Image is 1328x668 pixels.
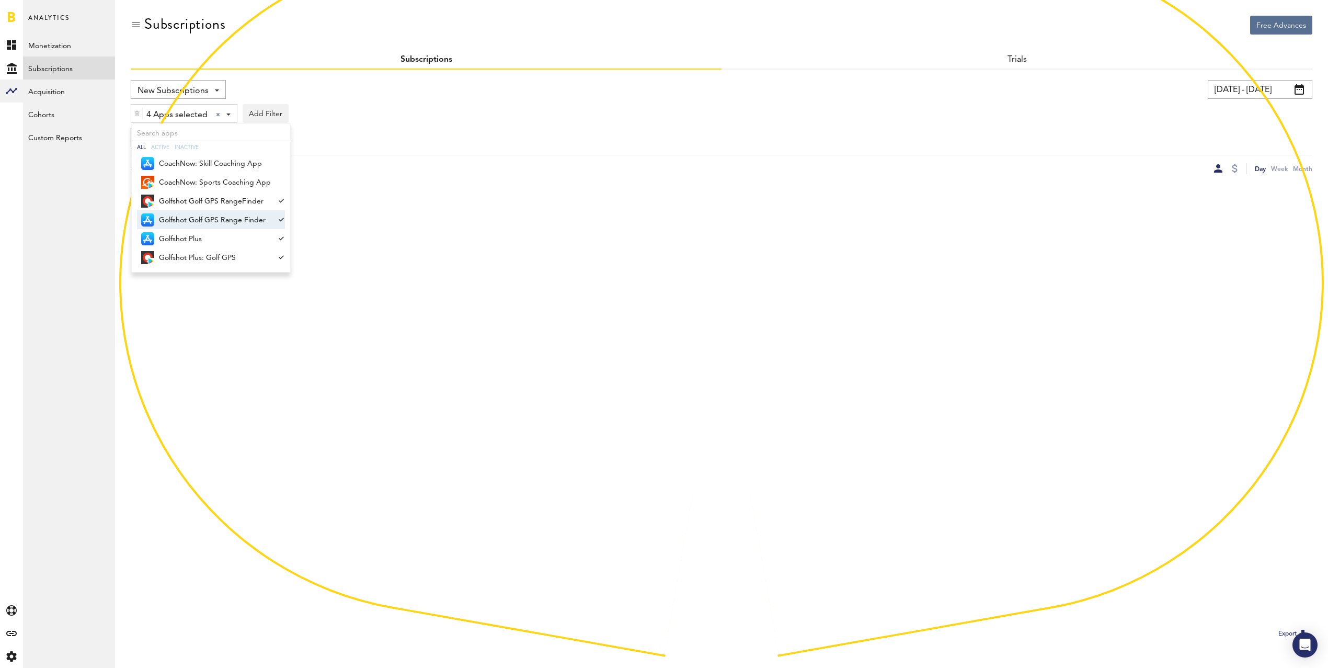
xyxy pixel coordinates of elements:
[159,174,271,191] span: CoachNow: Sports Coaching App
[148,201,154,208] img: 17.png
[159,193,271,210] span: Golfshot Golf GPS RangeFinder
[28,12,70,33] span: Analytics
[137,154,275,173] a: CoachNow: Skill Coaching App
[137,229,275,248] a: Golfshot Plus
[22,7,60,17] span: Support
[1293,163,1312,174] div: Month
[141,176,154,189] img: 2Xbc31OCI-Vjec7zXvAE2OM2ObFaU9b1-f7yXthkulAYejON_ZuzouX1xWJgL0G7oZ0
[1008,55,1027,64] a: Trials
[23,80,115,103] a: Acquisition
[137,191,275,210] a: Golfshot Golf GPS RangeFinder
[141,213,154,227] img: 21.png
[23,56,115,80] a: Subscriptions
[1275,627,1312,641] button: Export
[23,103,115,126] a: Cohorts
[137,210,275,229] a: Golfshot Golf GPS Range Finder
[144,16,225,32] div: Subscriptions
[138,82,209,100] span: New Subscriptions
[146,106,208,124] span: 4 Apps selected
[175,141,199,154] div: Inactive
[23,33,115,56] a: Monetization
[159,155,271,173] span: CoachNow: Skill Coaching App
[141,251,154,264] img: qo9Ua-kR-mJh2mDZAFTx63M3e_ysg5da39QDrh9gHco8-Wy0ARAsrZgd-3XanziKTNQl
[1271,163,1288,174] div: Week
[1297,628,1309,640] img: Export
[137,141,146,154] div: All
[1292,632,1318,658] div: Open Intercom Messenger
[159,230,271,248] span: Golfshot Plus
[400,55,452,64] a: Subscriptions
[137,248,275,267] a: Golfshot Plus: Golf GPS
[134,110,140,117] img: trash_awesome_blue.svg
[148,183,154,189] img: 17.png
[151,141,169,154] div: Active
[131,105,143,122] div: Delete
[23,126,115,149] a: Custom Reports
[216,112,220,117] div: Clear
[159,249,271,267] span: Golfshot Plus: Golf GPS
[1255,163,1266,174] div: Day
[141,157,154,170] img: 21.png
[1250,16,1312,35] button: Free Advances
[141,195,154,208] img: 9UIL7DXlNAIIFEZzCGWNoqib7oEsivjZRLL_hB0ZyHGU9BuA-VfhrlfGZ8low1eCl7KE
[141,232,154,245] img: 21.png
[159,211,271,229] span: Golfshot Golf GPS Range Finder
[132,124,290,141] input: Search apps
[148,258,154,264] img: 17.png
[243,104,289,123] button: Add Filter
[137,173,275,191] a: CoachNow: Sports Coaching App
